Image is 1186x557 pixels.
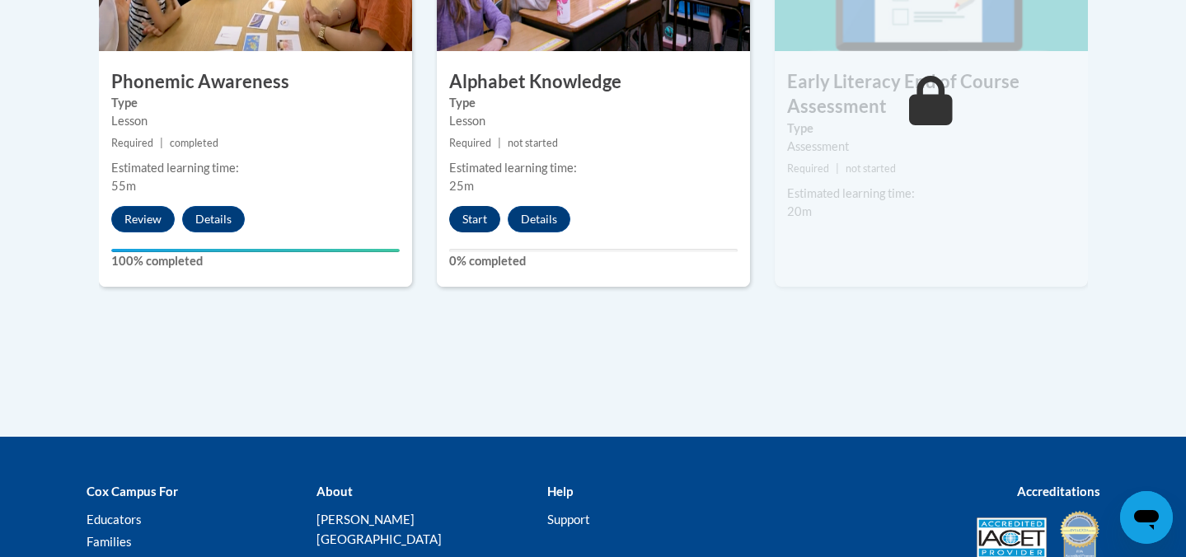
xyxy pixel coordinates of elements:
[111,206,175,232] button: Review
[449,112,738,130] div: Lesson
[170,137,218,149] span: completed
[787,185,1076,203] div: Estimated learning time:
[111,159,400,177] div: Estimated learning time:
[111,112,400,130] div: Lesson
[111,179,136,193] span: 55m
[87,534,132,549] a: Families
[316,512,442,546] a: [PERSON_NAME][GEOGRAPHIC_DATA]
[99,69,412,95] h3: Phonemic Awareness
[111,94,400,112] label: Type
[316,484,353,498] b: About
[449,137,491,149] span: Required
[498,137,501,149] span: |
[111,252,400,270] label: 100% completed
[508,206,570,232] button: Details
[547,512,590,527] a: Support
[787,162,829,175] span: Required
[787,138,1076,156] div: Assessment
[846,162,896,175] span: not started
[547,484,573,498] b: Help
[160,137,163,149] span: |
[437,69,750,95] h3: Alphabet Knowledge
[111,137,153,149] span: Required
[449,179,474,193] span: 25m
[787,119,1076,138] label: Type
[87,484,178,498] b: Cox Campus For
[182,206,245,232] button: Details
[508,137,558,149] span: not started
[87,512,142,527] a: Educators
[775,69,1088,120] h3: Early Literacy End of Course Assessment
[449,159,738,177] div: Estimated learning time:
[1017,484,1100,498] b: Accreditations
[449,252,738,270] label: 0% completed
[1120,491,1173,544] iframe: Button to launch messaging window
[449,94,738,112] label: Type
[836,162,839,175] span: |
[787,204,812,218] span: 20m
[449,206,500,232] button: Start
[111,249,400,252] div: Your progress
